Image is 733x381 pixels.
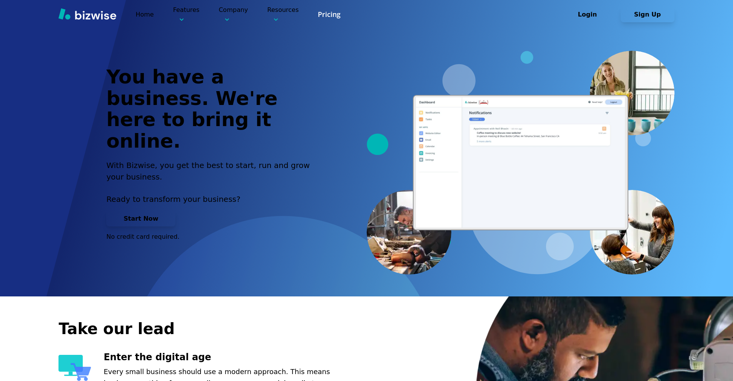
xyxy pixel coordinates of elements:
[318,10,341,19] a: Pricing
[106,211,175,226] button: Start Now
[58,8,116,20] img: Bizwise Logo
[106,193,319,205] p: Ready to transform your business?
[135,11,154,18] a: Home
[106,160,319,183] h2: With Bizwise, you get the best to start, run and grow your business.
[106,233,319,241] p: No credit card required.
[58,318,636,339] h2: Take our lead
[267,5,299,23] p: Resources
[561,11,621,18] a: Login
[561,7,614,22] button: Login
[621,7,675,22] button: Sign Up
[106,215,175,222] a: Start Now
[621,11,675,18] a: Sign Up
[219,5,248,23] p: Company
[106,67,319,152] h1: You have a business. We're here to bring it online.
[104,351,347,364] h3: Enter the digital age
[173,5,200,23] p: Features
[58,355,91,381] img: Enter the digital age Icon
